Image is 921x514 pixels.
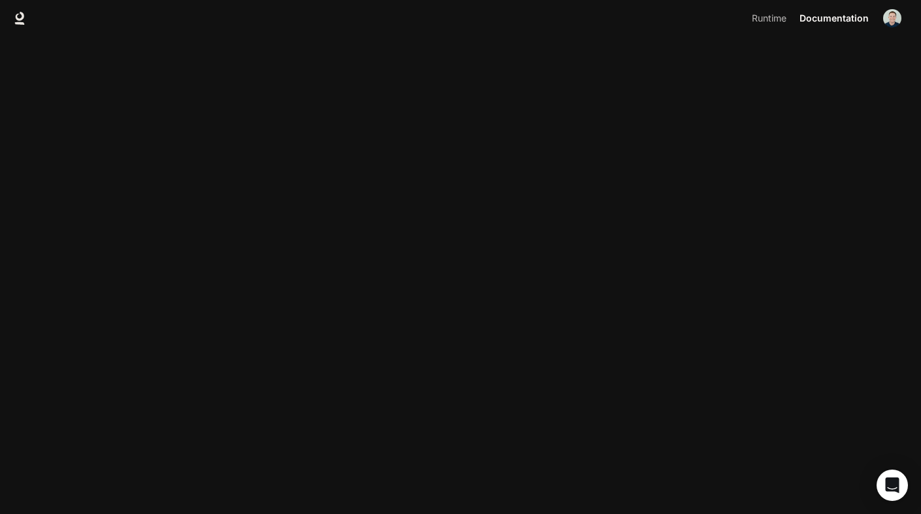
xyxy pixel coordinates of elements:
[879,5,905,31] button: User avatar
[745,5,793,31] a: Runtime
[752,10,786,27] span: Runtime
[877,470,908,501] div: Open Intercom Messenger
[794,5,874,31] a: Documentation
[800,10,869,27] span: Documentation
[883,9,901,27] img: User avatar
